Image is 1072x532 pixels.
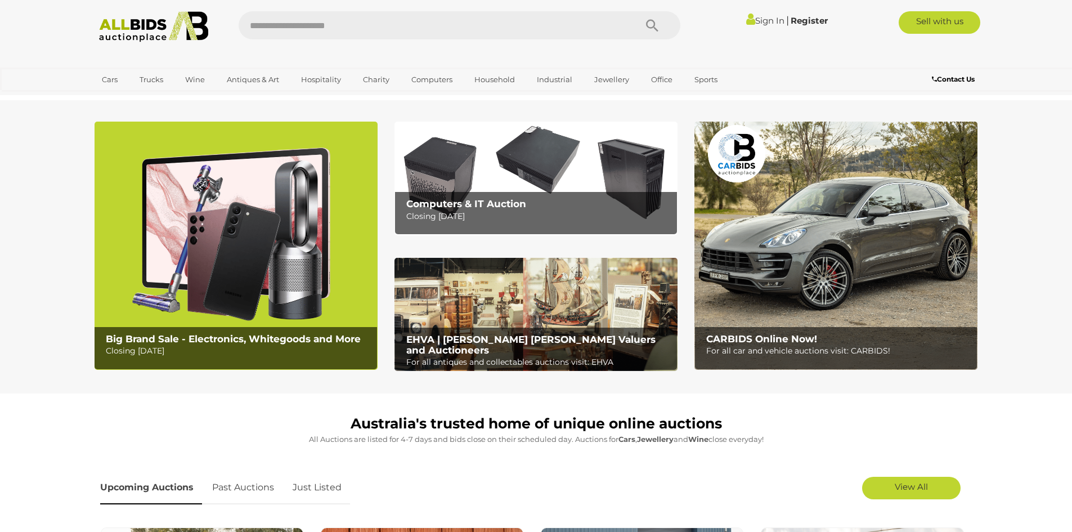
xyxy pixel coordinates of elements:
[95,122,378,370] a: Big Brand Sale - Electronics, Whitegoods and More Big Brand Sale - Electronics, Whitegoods and Mo...
[895,481,928,492] span: View All
[204,471,282,504] a: Past Auctions
[624,11,680,39] button: Search
[106,333,361,345] b: Big Brand Sale - Electronics, Whitegoods and More
[132,70,171,89] a: Trucks
[687,70,725,89] a: Sports
[95,122,378,370] img: Big Brand Sale - Electronics, Whitegoods and More
[406,334,656,356] b: EHVA | [PERSON_NAME] [PERSON_NAME] Valuers and Auctioneers
[932,73,977,86] a: Contact Us
[404,70,460,89] a: Computers
[791,15,828,26] a: Register
[706,344,971,358] p: For all car and vehicle auctions visit: CARBIDS!
[100,471,202,504] a: Upcoming Auctions
[862,477,961,499] a: View All
[284,471,350,504] a: Just Listed
[746,15,784,26] a: Sign In
[394,258,678,372] a: EHVA | Evans Hastings Valuers and Auctioneers EHVA | [PERSON_NAME] [PERSON_NAME] Valuers and Auct...
[706,333,817,345] b: CARBIDS Online Now!
[106,344,371,358] p: Closing [DATE]
[356,70,397,89] a: Charity
[618,435,635,444] strong: Cars
[637,435,674,444] strong: Jewellery
[587,70,636,89] a: Jewellery
[467,70,522,89] a: Household
[219,70,286,89] a: Antiques & Art
[932,75,975,83] b: Contact Us
[899,11,980,34] a: Sell with us
[100,433,972,446] p: All Auctions are listed for 4-7 days and bids close on their scheduled day. Auctions for , and cl...
[786,14,789,26] span: |
[100,416,972,432] h1: Australia's trusted home of unique online auctions
[688,435,708,444] strong: Wine
[694,122,977,370] a: CARBIDS Online Now! CARBIDS Online Now! For all car and vehicle auctions visit: CARBIDS!
[406,355,671,369] p: For all antiques and collectables auctions visit: EHVA
[95,89,189,108] a: [GEOGRAPHIC_DATA]
[394,122,678,235] img: Computers & IT Auction
[95,70,125,89] a: Cars
[406,209,671,223] p: Closing [DATE]
[294,70,348,89] a: Hospitality
[694,122,977,370] img: CARBIDS Online Now!
[644,70,680,89] a: Office
[93,11,215,42] img: Allbids.com.au
[530,70,580,89] a: Industrial
[394,122,678,235] a: Computers & IT Auction Computers & IT Auction Closing [DATE]
[394,258,678,372] img: EHVA | Evans Hastings Valuers and Auctioneers
[178,70,212,89] a: Wine
[406,198,526,209] b: Computers & IT Auction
